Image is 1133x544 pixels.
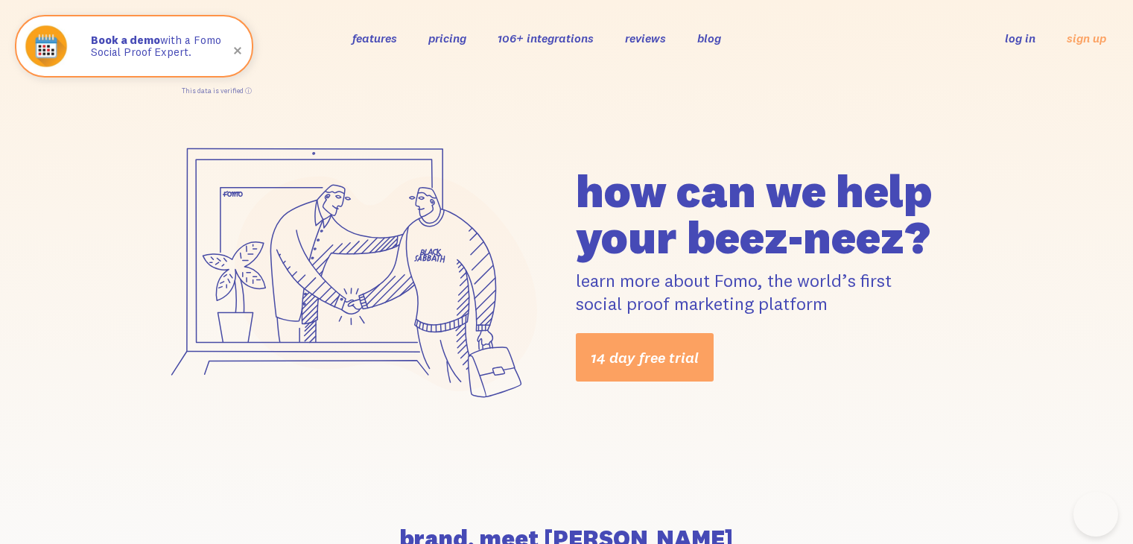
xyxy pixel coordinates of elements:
[352,31,397,45] a: features
[625,31,666,45] a: reviews
[498,31,594,45] a: 106+ integrations
[428,31,466,45] a: pricing
[19,19,73,73] img: Fomo
[1073,492,1118,537] iframe: Help Scout Beacon - Open
[91,34,237,59] p: with a Fomo Social Proof Expert.
[1067,31,1106,46] a: sign up
[576,168,983,260] h1: how can we help your beez-neez?
[1005,31,1035,45] a: log in
[697,31,721,45] a: blog
[182,86,252,95] a: This data is verified ⓘ
[91,33,160,47] strong: Book a demo
[576,333,714,382] a: 14 day free trial
[576,269,983,315] p: learn more about Fomo, the world’s first social proof marketing platform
